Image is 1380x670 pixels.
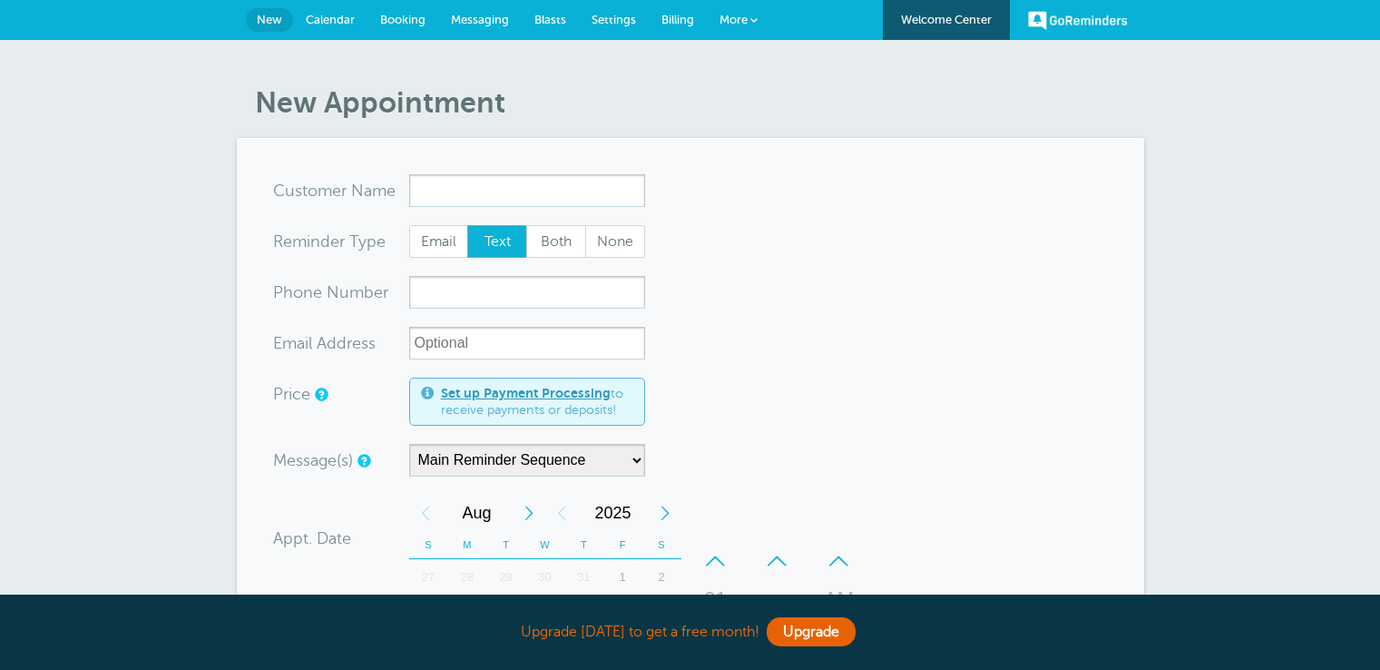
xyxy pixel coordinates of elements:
[409,531,448,559] th: S
[273,284,303,301] span: Pho
[246,8,293,32] a: New
[409,559,448,596] div: 27
[442,495,513,531] span: August
[237,613,1144,652] div: Upgrade [DATE] to get a free month!
[649,495,681,531] div: Next Year
[305,335,347,351] span: il Add
[526,225,586,258] label: Both
[486,559,525,596] div: Tuesday, July 29
[586,226,644,257] span: None
[603,559,642,596] div: Friday, August 1
[767,617,856,646] a: Upgrade
[564,559,603,596] div: 31
[694,581,738,617] div: 01
[545,495,578,531] div: Previous Year
[441,386,633,418] span: to receive payments or deposits!
[380,13,426,26] span: Booking
[486,559,525,596] div: 29
[447,559,486,596] div: 28
[564,559,603,596] div: Thursday, July 31
[447,531,486,559] th: M
[273,276,409,309] div: mber
[273,386,310,402] label: Price
[302,182,364,199] span: tomer N
[525,531,564,559] th: W
[357,455,368,467] a: Simple templates and custom messages will use the reminder schedule set under Settings > Reminder...
[642,531,681,559] th: S
[592,13,636,26] span: Settings
[409,495,442,531] div: Previous Month
[410,226,468,257] span: Email
[409,327,645,360] input: Optional
[525,559,564,596] div: Wednesday, July 30
[409,225,469,258] label: Email
[817,581,861,617] div: AM
[642,559,681,596] div: 2
[564,531,603,559] th: T
[467,225,527,258] label: Text
[315,389,326,400] a: An optional price for the appointment. If you set a price, you can include a payment link in your...
[486,531,525,559] th: T
[273,233,386,250] label: Reminder Type
[447,559,486,596] div: Monday, July 28
[468,226,526,257] span: Text
[451,13,509,26] span: Messaging
[257,13,282,26] span: New
[578,495,649,531] span: 2025
[585,225,645,258] label: None
[306,13,355,26] span: Calendar
[273,530,351,547] label: Appt. Date
[527,226,585,257] span: Both
[255,85,1144,120] h1: New Appointment
[409,559,448,596] div: Sunday, July 27
[273,327,409,360] div: ress
[603,559,642,596] div: 1
[303,284,349,301] span: ne Nu
[603,531,642,559] th: F
[525,559,564,596] div: 30
[273,335,305,351] span: Ema
[534,13,566,26] span: Blasts
[661,13,694,26] span: Billing
[719,13,748,26] span: More
[273,174,409,207] div: ame
[273,452,353,468] label: Message(s)
[513,495,545,531] div: Next Month
[642,559,681,596] div: Saturday, August 2
[441,386,611,400] a: Set up Payment Processing
[273,182,302,199] span: Cus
